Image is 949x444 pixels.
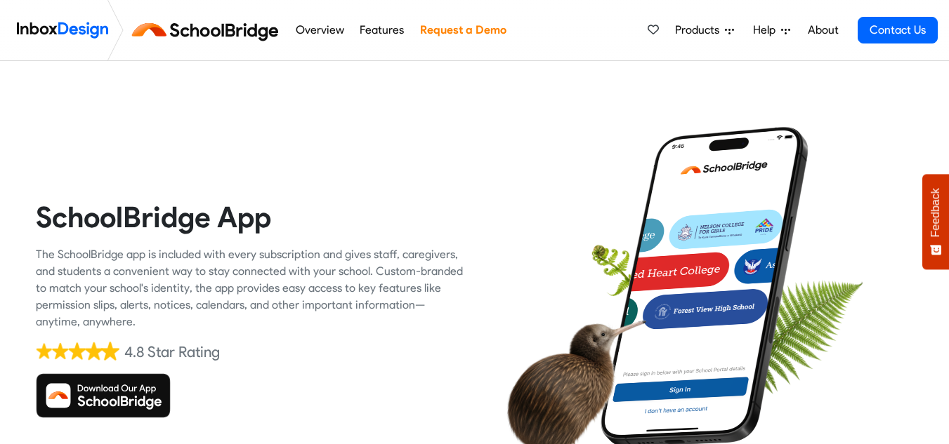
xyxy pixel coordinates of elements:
[929,188,942,237] span: Feedback
[129,13,287,47] img: schoolbridge logo
[36,373,171,418] img: Download SchoolBridge App
[669,16,740,44] a: Products
[36,199,464,235] heading: SchoolBridge App
[804,16,842,44] a: About
[747,16,796,44] a: Help
[356,16,408,44] a: Features
[922,174,949,269] button: Feedback - Show survey
[675,22,725,39] span: Products
[416,16,510,44] a: Request a Demo
[292,16,348,44] a: Overview
[753,22,781,39] span: Help
[858,17,938,43] a: Contact Us
[124,342,220,363] div: 4.8 Star Rating
[36,246,464,330] div: The SchoolBridge app is included with every subscription and gives staff, caregivers, and student...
